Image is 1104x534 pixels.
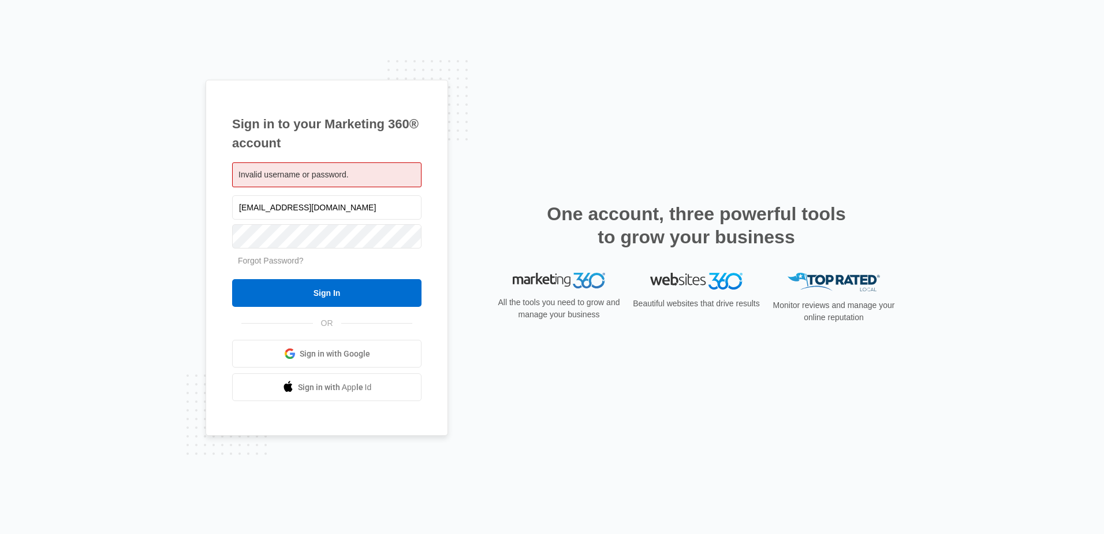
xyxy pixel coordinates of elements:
[232,114,422,153] h1: Sign in to your Marketing 360® account
[650,273,743,290] img: Websites 360
[313,317,341,329] span: OR
[232,279,422,307] input: Sign In
[513,273,605,289] img: Marketing 360
[298,381,372,394] span: Sign in with Apple Id
[238,256,304,265] a: Forgot Password?
[769,299,898,324] p: Monitor reviews and manage your online reputation
[494,296,624,321] p: All the tools you need to grow and manage your business
[232,195,422,220] input: Email
[543,202,849,249] h2: One account, three powerful tools to grow your business
[300,348,370,360] span: Sign in with Google
[232,340,422,368] a: Sign in with Google
[788,273,880,292] img: Top Rated Local
[238,170,349,179] span: Invalid username or password.
[232,373,422,401] a: Sign in with Apple Id
[632,298,761,310] p: Beautiful websites that drive results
